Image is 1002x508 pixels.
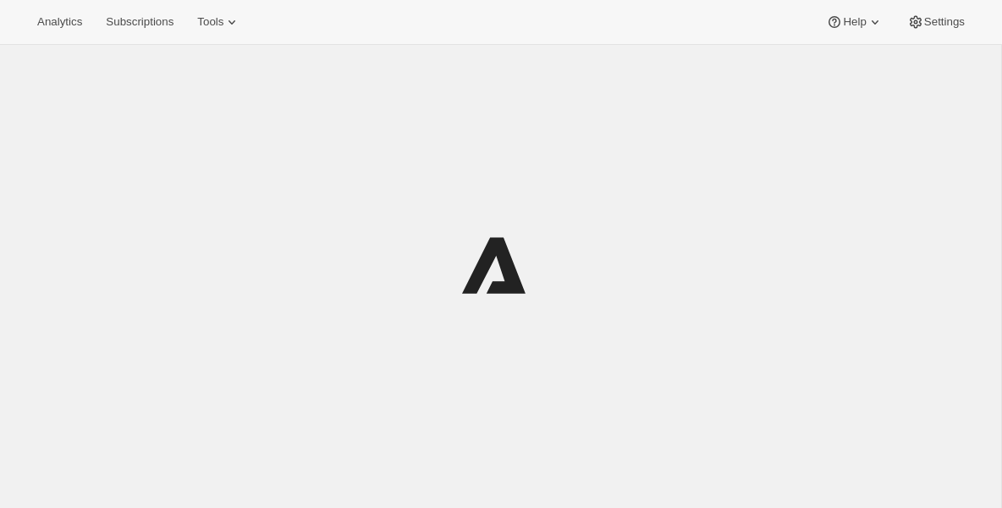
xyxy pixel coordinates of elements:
[106,15,173,29] span: Subscriptions
[37,15,82,29] span: Analytics
[816,10,893,34] button: Help
[924,15,965,29] span: Settings
[27,10,92,34] button: Analytics
[897,10,975,34] button: Settings
[843,15,866,29] span: Help
[96,10,184,34] button: Subscriptions
[187,10,250,34] button: Tools
[197,15,223,29] span: Tools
